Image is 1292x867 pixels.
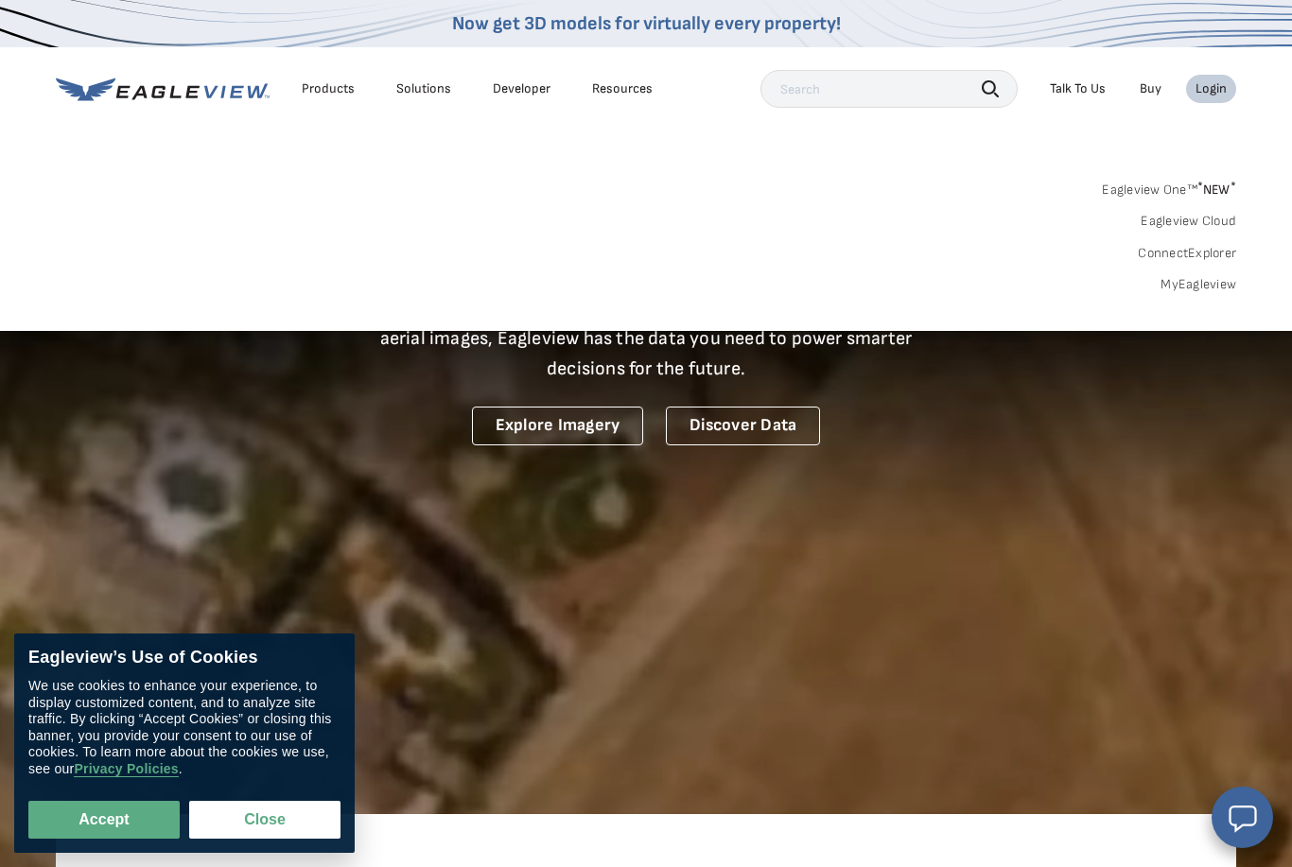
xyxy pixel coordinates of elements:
[396,80,451,97] div: Solutions
[1140,80,1161,97] a: Buy
[28,801,180,839] button: Accept
[1141,213,1236,230] a: Eagleview Cloud
[493,80,550,97] a: Developer
[1102,176,1236,198] a: Eagleview One™*NEW*
[452,12,841,35] a: Now get 3D models for virtually every property!
[1212,787,1273,848] button: Open chat window
[1161,276,1236,293] a: MyEagleview
[1138,245,1236,262] a: ConnectExplorer
[1197,182,1236,198] span: NEW
[302,80,355,97] div: Products
[74,761,178,777] a: Privacy Policies
[760,70,1018,108] input: Search
[666,407,820,445] a: Discover Data
[28,648,340,668] div: Eagleview’s Use of Cookies
[472,407,644,445] a: Explore Imagery
[1196,80,1227,97] div: Login
[357,293,935,384] p: A new era starts here. Built on more than 3.5 billion high-resolution aerial images, Eagleview ha...
[28,678,340,777] div: We use cookies to enhance your experience, to display customized content, and to analyze site tra...
[592,80,653,97] div: Resources
[189,801,340,839] button: Close
[1050,80,1106,97] div: Talk To Us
